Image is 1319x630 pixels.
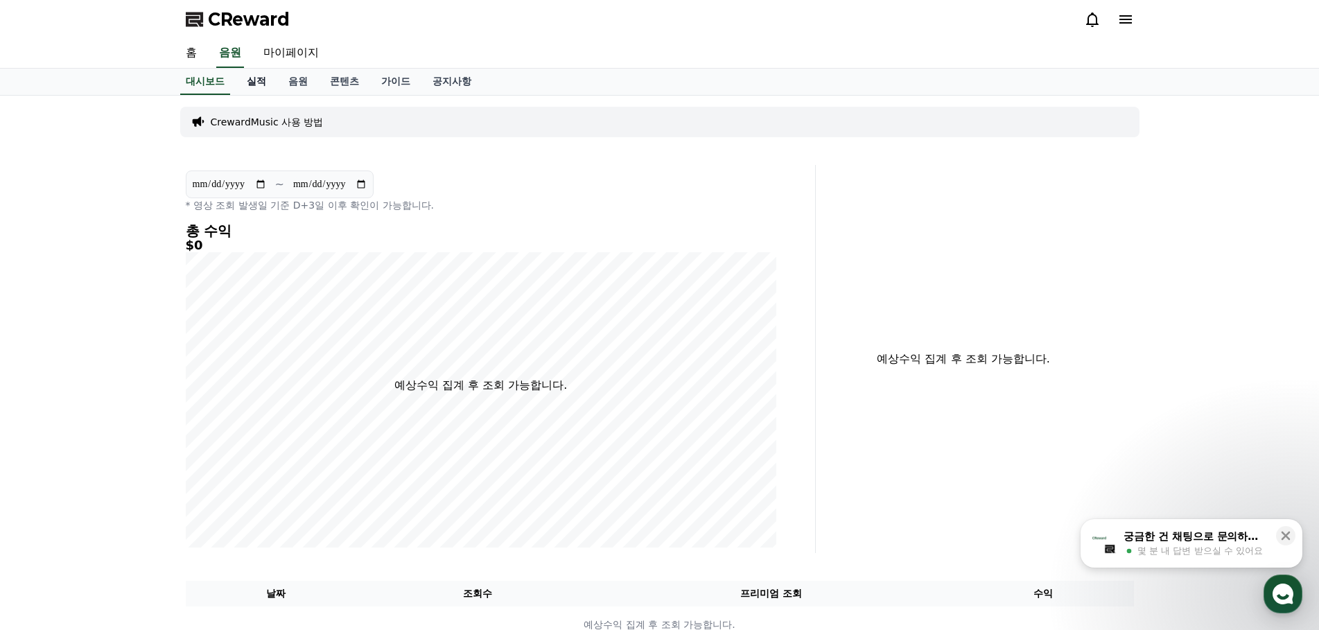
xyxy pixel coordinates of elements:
[421,69,482,95] a: 공지사항
[186,198,776,212] p: * 영상 조회 발생일 기준 D+3일 이후 확인이 가능합니다.
[827,351,1101,367] p: 예상수익 집계 후 조회 가능합니다.
[275,176,284,193] p: ~
[319,69,370,95] a: 콘텐츠
[236,69,277,95] a: 실적
[127,461,143,472] span: 대화
[186,238,776,252] h5: $0
[186,581,367,606] th: 날짜
[370,69,421,95] a: 가이드
[208,8,290,30] span: CReward
[277,69,319,95] a: 음원
[252,39,330,68] a: 마이페이지
[589,581,953,606] th: 프리미엄 조회
[180,69,230,95] a: 대시보드
[366,581,588,606] th: 조회수
[4,439,91,474] a: 홈
[211,115,324,129] a: CrewardMusic 사용 방법
[179,439,266,474] a: 설정
[175,39,208,68] a: 홈
[91,439,179,474] a: 대화
[214,460,231,471] span: 설정
[186,223,776,238] h4: 총 수익
[394,377,567,394] p: 예상수익 집계 후 조회 가능합니다.
[953,581,1134,606] th: 수익
[216,39,244,68] a: 음원
[44,460,52,471] span: 홈
[186,8,290,30] a: CReward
